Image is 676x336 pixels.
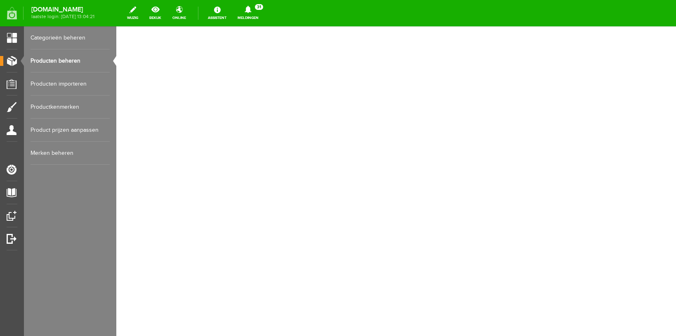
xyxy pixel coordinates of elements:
a: Assistent [203,4,231,22]
a: wijzig [122,4,143,22]
span: laatste login: [DATE] 13:04:21 [31,14,94,19]
a: Producten beheren [31,49,110,72]
a: Product prijzen aanpassen [31,119,110,142]
a: Productkenmerken [31,96,110,119]
a: Categorieën beheren [31,26,110,49]
a: Producten importeren [31,72,110,96]
a: online [167,4,191,22]
span: 31 [255,4,263,10]
a: Meldingen31 [233,4,264,22]
strong: [DOMAIN_NAME] [31,7,94,12]
a: bekijk [144,4,166,22]
a: Merken beheren [31,142,110,165]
